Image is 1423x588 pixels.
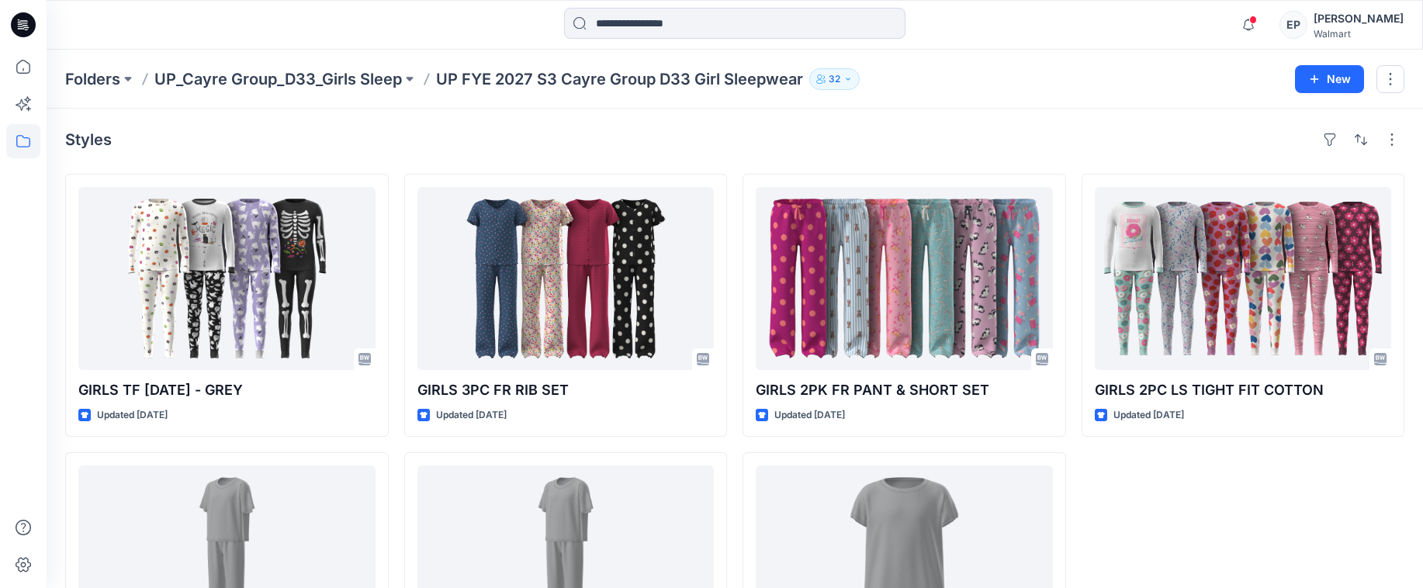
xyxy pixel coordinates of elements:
[417,187,715,370] a: GIRLS 3PC FR RIB SET
[829,71,840,88] p: 32
[78,187,376,370] a: GIRLS TF HALLOWEEN - GREY
[154,68,402,90] a: UP_Cayre Group_D33_Girls Sleep
[1095,187,1392,370] a: GIRLS 2PC LS TIGHT FIT COTTON
[1113,407,1184,424] p: Updated [DATE]
[774,407,845,424] p: Updated [DATE]
[1314,9,1404,28] div: [PERSON_NAME]
[1314,28,1404,40] div: Walmart
[436,407,507,424] p: Updated [DATE]
[65,68,120,90] a: Folders
[756,379,1053,401] p: GIRLS 2PK FR PANT & SHORT SET
[436,68,803,90] p: UP FYE 2027 S3 Cayre Group D33 Girl Sleepwear
[97,407,168,424] p: Updated [DATE]
[65,130,112,149] h4: Styles
[78,379,376,401] p: GIRLS TF [DATE] - GREY
[1095,379,1392,401] p: GIRLS 2PC LS TIGHT FIT COTTON
[756,187,1053,370] a: GIRLS 2PK FR PANT & SHORT SET
[809,68,860,90] button: 32
[1279,11,1307,39] div: EP
[1295,65,1364,93] button: New
[417,379,715,401] p: GIRLS 3PC FR RIB SET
